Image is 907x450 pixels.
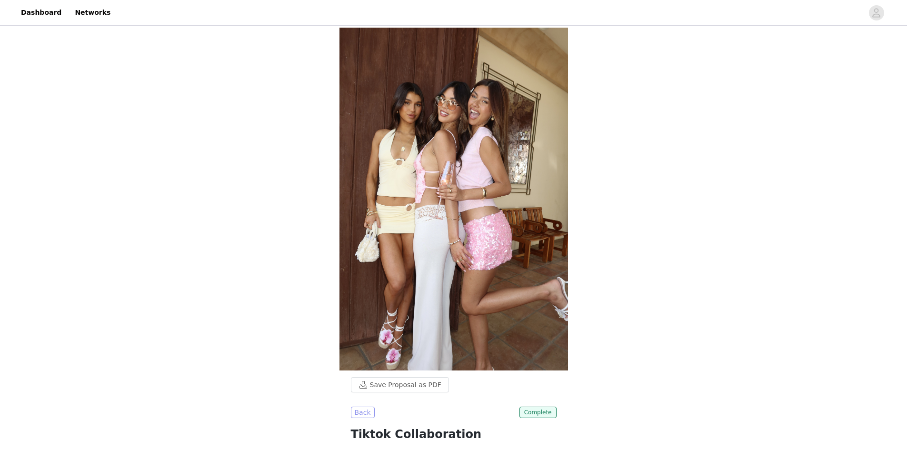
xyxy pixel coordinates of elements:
h1: Tiktok Collaboration [351,426,557,443]
a: Dashboard [15,2,67,23]
div: avatar [872,5,881,20]
button: Save Proposal as PDF [351,377,449,392]
span: Complete [519,407,557,418]
a: Networks [69,2,116,23]
img: campaign image [339,28,568,370]
button: Back [351,407,375,418]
